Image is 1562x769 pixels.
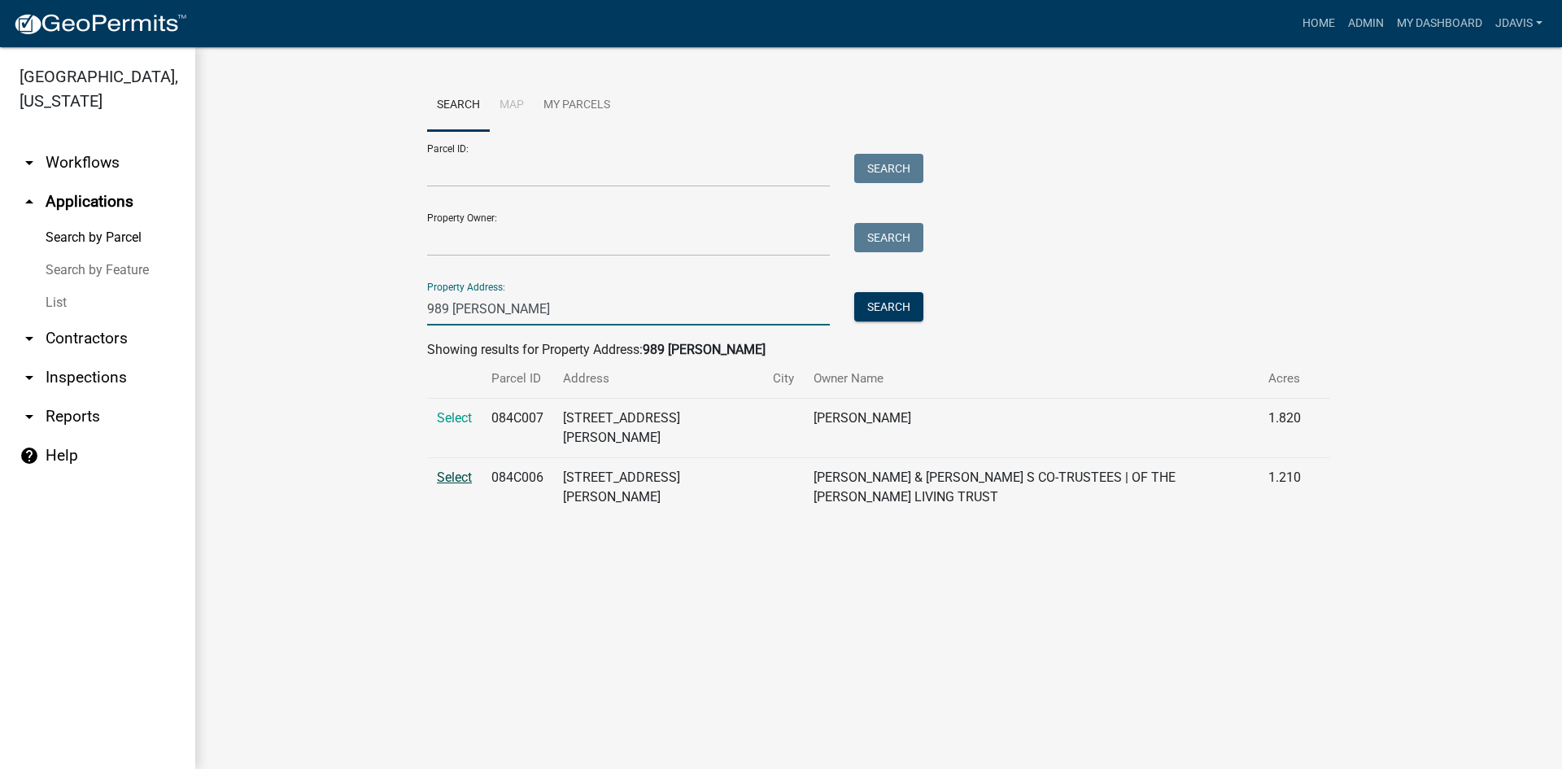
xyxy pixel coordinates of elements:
th: City [763,360,804,398]
th: Owner Name [804,360,1259,398]
td: [PERSON_NAME] & [PERSON_NAME] S CO-TRUSTEES | OF THE [PERSON_NAME] LIVING TRUST [804,458,1259,518]
td: 1.820 [1259,399,1311,458]
a: Search [427,80,490,132]
a: My Parcels [534,80,620,132]
button: Search [854,223,923,252]
div: Showing results for Property Address: [427,340,1330,360]
td: [PERSON_NAME] [804,399,1259,458]
td: 1.210 [1259,458,1311,518]
i: help [20,446,39,465]
strong: 989 [PERSON_NAME] [643,342,766,357]
a: Select [437,470,472,485]
button: Search [854,292,923,321]
i: arrow_drop_down [20,368,39,387]
th: Parcel ID [482,360,553,398]
td: [STREET_ADDRESS][PERSON_NAME] [553,399,763,458]
a: Home [1296,8,1342,39]
a: My Dashboard [1390,8,1489,39]
i: arrow_drop_down [20,153,39,173]
i: arrow_drop_up [20,192,39,212]
th: Address [553,360,763,398]
a: Select [437,410,472,426]
button: Search [854,154,923,183]
td: [STREET_ADDRESS][PERSON_NAME] [553,458,763,518]
a: jdavis [1489,8,1549,39]
td: 084C007 [482,399,553,458]
th: Acres [1259,360,1311,398]
a: Admin [1342,8,1390,39]
td: 084C006 [482,458,553,518]
i: arrow_drop_down [20,407,39,426]
i: arrow_drop_down [20,329,39,348]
